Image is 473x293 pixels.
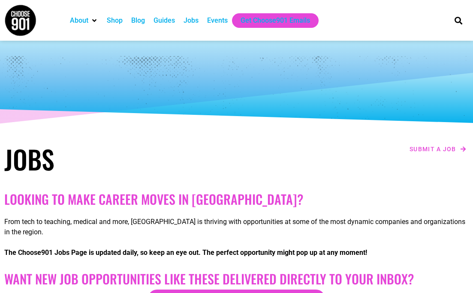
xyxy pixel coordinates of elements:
p: From tech to teaching, medical and more, [GEOGRAPHIC_DATA] is thriving with opportunities at some... [4,217,469,237]
a: Jobs [184,15,199,26]
span: Submit a job [410,146,456,152]
a: Get Choose901 Emails [241,15,310,26]
div: About [66,13,102,28]
strong: The Choose901 Jobs Page is updated daily, so keep an eye out. The perfect opportunity might pop u... [4,248,367,257]
a: Events [207,15,228,26]
h1: Jobs [4,144,232,174]
div: Search [452,13,466,27]
a: Submit a job [407,144,469,155]
a: Shop [107,15,123,26]
a: Blog [131,15,145,26]
h2: Want New Job Opportunities like these Delivered Directly to your Inbox? [4,271,469,287]
a: Guides [154,15,175,26]
nav: Main nav [66,13,442,28]
a: About [70,15,88,26]
h2: Looking to make career moves in [GEOGRAPHIC_DATA]? [4,191,469,207]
